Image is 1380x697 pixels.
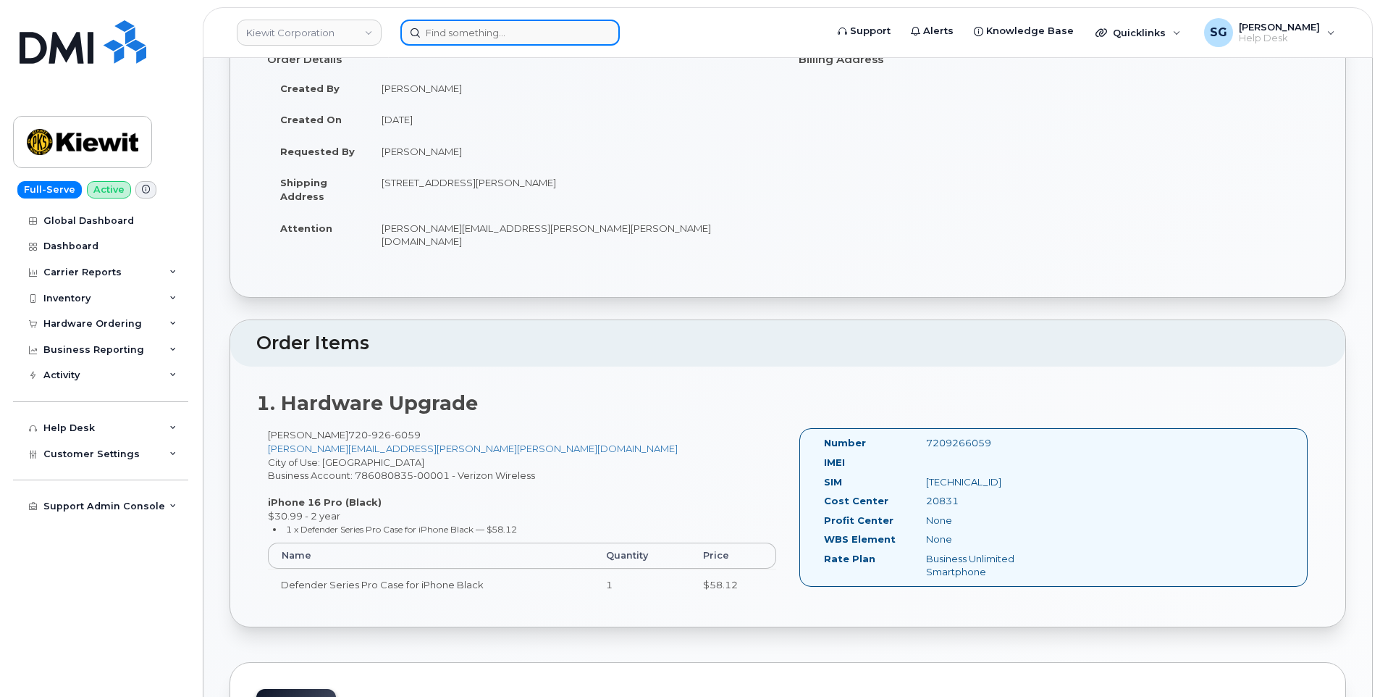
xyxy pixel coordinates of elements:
h2: Order Items [256,333,1319,354]
small: 1 x Defender Series Pro Case for iPhone Black — $58.12 [286,524,517,535]
div: 20831 [915,494,1059,508]
a: Knowledge Base [964,17,1084,46]
td: [PERSON_NAME] [369,72,777,104]
label: SIM [824,475,842,489]
span: [PERSON_NAME] [1239,21,1320,33]
strong: Created On [280,114,342,125]
span: SG [1210,24,1227,41]
span: 926 [368,429,391,441]
th: Price [690,543,776,569]
div: None [915,514,1059,527]
th: Name [268,543,593,569]
label: Cost Center [824,494,888,508]
a: [PERSON_NAME][EMAIL_ADDRESS][PERSON_NAME][PERSON_NAME][DOMAIN_NAME] [268,443,678,454]
label: Rate Plan [824,552,875,566]
strong: iPhone 16 Pro (Black) [268,496,382,508]
h4: Billing Address [799,54,1308,66]
span: Quicklinks [1113,27,1166,38]
a: Kiewit Corporation [237,20,382,46]
strong: Attention [280,222,332,234]
h4: Order Details [267,54,777,66]
strong: 1. Hardware Upgrade [256,391,478,415]
strong: Requested By [280,146,355,157]
span: 720 [348,429,421,441]
label: Profit Center [824,514,893,527]
input: Find something... [400,20,620,46]
span: 6059 [391,429,421,441]
th: Quantity [593,543,690,569]
td: 1 [593,569,690,601]
td: [STREET_ADDRESS][PERSON_NAME] [369,167,777,212]
div: 7209266059 [915,436,1059,450]
strong: Created By [280,83,340,94]
span: Support [850,24,891,38]
strong: Shipping Address [280,177,327,202]
span: Help Desk [1239,33,1320,44]
a: Support [828,17,901,46]
td: [PERSON_NAME][EMAIL_ADDRESS][PERSON_NAME][PERSON_NAME][DOMAIN_NAME] [369,212,777,257]
label: IMEI [824,456,845,469]
span: Alerts [923,24,954,38]
div: Samaria Gomez [1194,18,1345,47]
a: Alerts [901,17,964,46]
div: Quicklinks [1085,18,1191,47]
div: [PERSON_NAME] City of Use: [GEOGRAPHIC_DATA] Business Account: 786080835-00001 - Verizon Wireless... [256,428,788,613]
td: $58.12 [690,569,776,601]
td: [DATE] [369,104,777,135]
div: None [915,533,1059,546]
td: Defender Series Pro Case for iPhone Black [268,569,593,601]
div: Business Unlimited Smartphone [915,552,1059,579]
iframe: Messenger Launcher [1317,634,1369,686]
div: [TECHNICAL_ID] [915,475,1059,489]
td: [PERSON_NAME] [369,135,777,167]
label: WBS Element [824,533,896,546]
label: Number [824,436,866,450]
span: Knowledge Base [986,24,1074,38]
